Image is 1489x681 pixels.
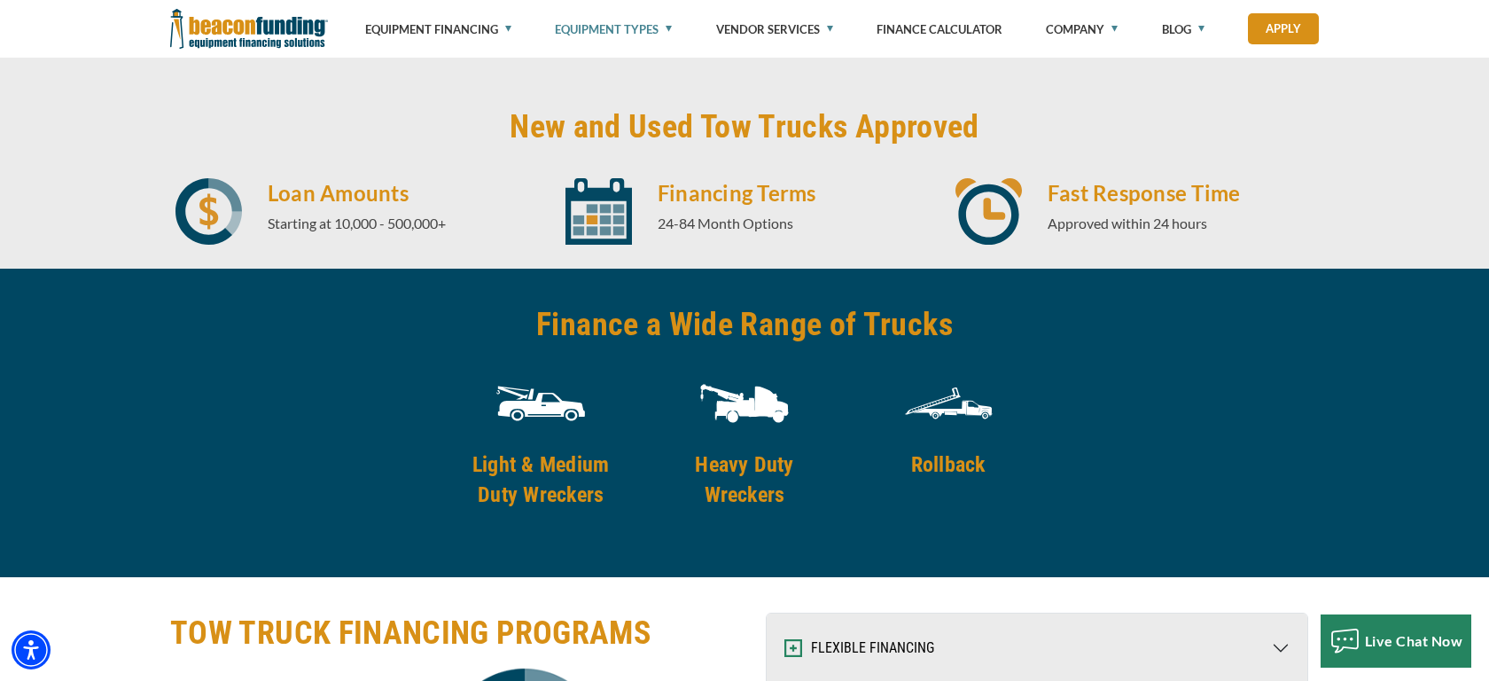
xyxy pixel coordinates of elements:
img: icon [175,178,242,245]
button: Live Chat Now [1321,614,1472,668]
h4: Fast Response Time [1048,178,1319,208]
h2: TOW TRUCK FINANCING PROGRAMS [170,613,734,654]
img: Expand and Collapse Icon [784,639,802,657]
h4: Rollback [858,450,1039,480]
h2: New and Used Tow Trucks Approved [170,106,1319,147]
a: Apply [1248,13,1319,44]
h2: Finance a Wide Range of Trucks [536,304,953,345]
span: Live Chat Now [1365,632,1463,649]
span: Approved within 24 hours [1048,215,1207,231]
span: 24-84 Month Options [658,215,793,231]
p: Starting at 10,000 - 500,000+ [268,213,539,234]
h4: Light & Medium Duty Wreckers [450,450,631,510]
h4: Heavy Duty Wreckers [654,450,835,510]
h4: Loan Amounts [268,178,539,208]
h4: Financing Terms [658,178,929,208]
div: Accessibility Menu [12,630,51,669]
